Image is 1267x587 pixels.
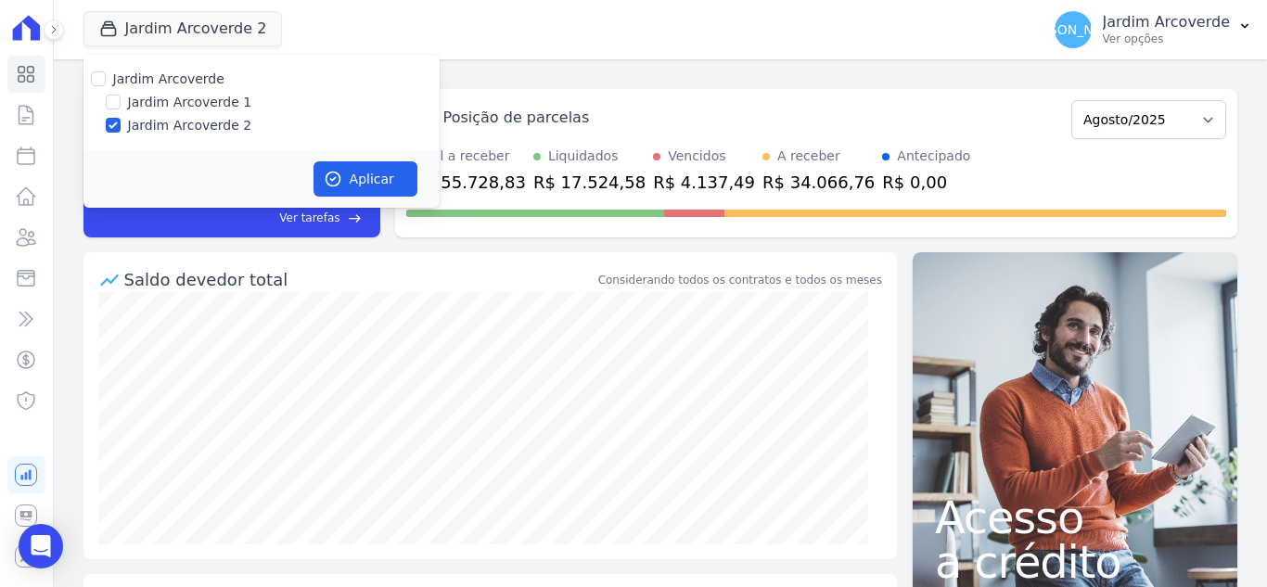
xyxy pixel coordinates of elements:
[348,211,362,225] span: east
[83,11,283,46] button: Jardim Arcoverde 2
[113,71,224,86] label: Jardim Arcoverde
[414,147,526,166] div: Total a receber
[762,170,875,195] div: R$ 34.066,76
[777,147,840,166] div: A receber
[882,170,970,195] div: R$ 0,00
[314,161,417,197] button: Aplicar
[128,93,252,112] label: Jardim Arcoverde 1
[128,116,252,135] label: Jardim Arcoverde 2
[598,272,882,288] div: Considerando todos os contratos e todos os meses
[935,495,1215,540] span: Acesso
[1040,4,1267,56] button: [PERSON_NAME] Jardim Arcoverde Ver opções
[533,170,646,195] div: R$ 17.524,58
[897,147,970,166] div: Antecipado
[124,267,595,292] div: Saldo devedor total
[1018,23,1126,36] span: [PERSON_NAME]
[414,170,526,195] div: R$ 55.728,83
[151,210,361,226] a: Ver tarefas east
[548,147,619,166] div: Liquidados
[1103,32,1230,46] p: Ver opções
[668,147,725,166] div: Vencidos
[1103,13,1230,32] p: Jardim Arcoverde
[279,210,339,226] span: Ver tarefas
[935,540,1215,584] span: a crédito
[443,107,590,129] div: Posição de parcelas
[653,170,755,195] div: R$ 4.137,49
[19,524,63,568] div: Open Intercom Messenger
